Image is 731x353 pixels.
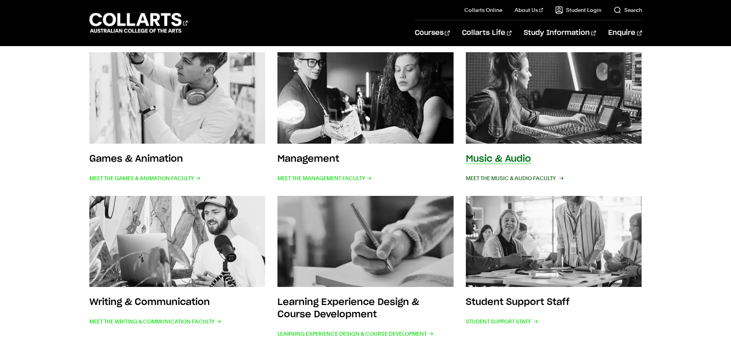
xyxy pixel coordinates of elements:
[466,316,538,327] span: Student Support Staff
[277,196,454,340] a: Learning Experience Design & Course Development Learning Experience Design & Course Development
[277,52,454,184] a: Management Meet the Management Faculty
[89,316,221,327] span: Meet the Writing & Communication Faculty
[524,20,596,46] a: Study Information
[277,328,434,339] span: Learning Experience Design & Course Development
[466,196,642,340] a: Student Support Staff Student Support Staff
[466,52,642,184] a: Music & Audio Meet the Music & Audio Faculty
[89,196,266,340] a: Writing & Communication Meet the Writing & Communication Faculty
[89,52,266,184] a: Games & Animation Meet the Games & Animation Faculty
[466,173,563,184] span: Meet the Music & Audio Faculty
[89,173,201,184] span: Meet the Games & Animation Faculty
[515,6,543,14] a: About Us
[277,298,419,319] h3: Learning Experience Design & Course Development
[614,6,642,14] a: Search
[415,20,450,46] a: Courses
[89,154,183,164] h3: Games & Animation
[466,154,531,164] h3: Music & Audio
[466,298,569,307] h3: Student Support Staff
[608,20,642,46] a: Enquire
[89,12,188,34] div: Go to homepage
[464,6,502,14] a: Collarts Online
[277,173,372,184] span: Meet the Management Faculty
[89,298,210,307] h3: Writing & Communication
[277,154,339,164] h3: Management
[555,6,601,14] a: Student Login
[462,20,512,46] a: Collarts Life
